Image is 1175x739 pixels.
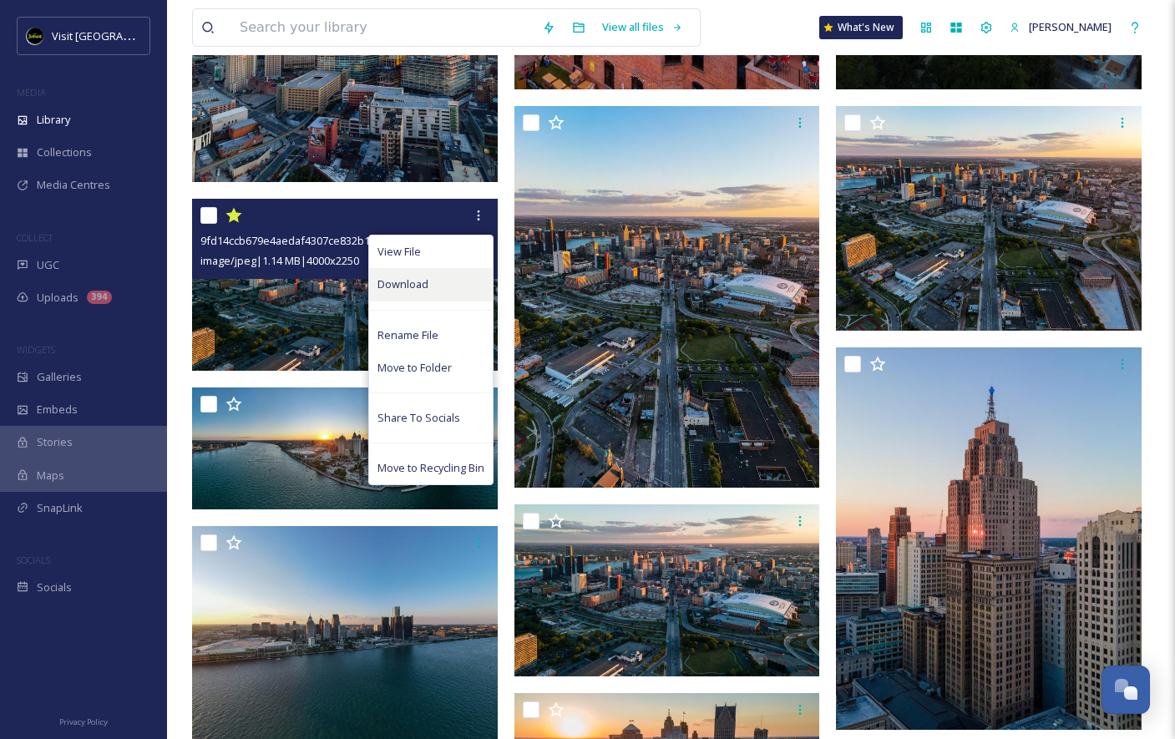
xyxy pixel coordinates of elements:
span: Share To Socials [377,410,460,426]
img: Mo Pop (1).jpg [192,387,498,509]
span: Collections [37,144,92,160]
span: Library [37,112,70,128]
button: Open Chat [1102,666,1150,714]
span: UGC [37,257,59,273]
span: Socials [37,580,72,595]
input: Search your library [231,9,534,46]
span: Move to Folder [377,360,452,376]
span: Media Centres [37,177,110,193]
span: MEDIA [17,86,46,99]
span: SnapLink [37,500,83,516]
img: 97a9c95d05018ae403d331b0d727b8ca821626c9950789868021698d15478919.jpg [836,106,1142,331]
span: Galleries [37,369,82,385]
img: d14841fd0091f3522af7124557c25e184a1099c01caf6d6e713ccd248f05331f.jpg [514,106,820,488]
a: Privacy Policy [59,711,108,731]
span: Uploads [37,290,79,306]
span: COLLECT [17,231,53,244]
span: Move to Recycling Bin [377,460,484,476]
span: SOCIALS [17,554,50,566]
div: 394 [87,291,112,304]
span: 9fd14ccb679e4aedaf4307ce832b1f3e669c6d9f35cd9a02134619ed4dfe3dc4.jpg [200,232,591,248]
a: View all files [594,11,691,43]
span: Privacy Policy [59,716,108,727]
span: image/jpeg | 1.14 MB | 4000 x 2250 [200,253,359,268]
span: Stories [37,434,73,450]
span: Download [377,276,428,292]
span: Embeds [37,402,78,418]
span: Maps [37,468,64,483]
a: [PERSON_NAME] [1001,11,1120,43]
img: 9fd14ccb679e4aedaf4307ce832b1f3e669c6d9f35cd9a02134619ed4dfe3dc4.jpg [192,199,498,371]
span: View File [377,244,421,260]
a: What's New [819,16,903,39]
img: 3f13c0784c10fc3239979b27b313646d1ec22c6f8305b410f35786dd82e6e503.jpg [514,504,820,676]
span: [PERSON_NAME] [1029,19,1112,34]
span: WIDGETS [17,343,55,356]
span: Visit [GEOGRAPHIC_DATA] [52,28,181,43]
span: Rename File [377,327,438,343]
img: 4f5eb2c9c3214951a37927df248842dc7fe100beaa4443976df94336daccedb6.jpg [836,347,1142,730]
img: VISIT%20DETROIT%20LOGO%20-%20BLACK%20BACKGROUND.png [27,28,43,44]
